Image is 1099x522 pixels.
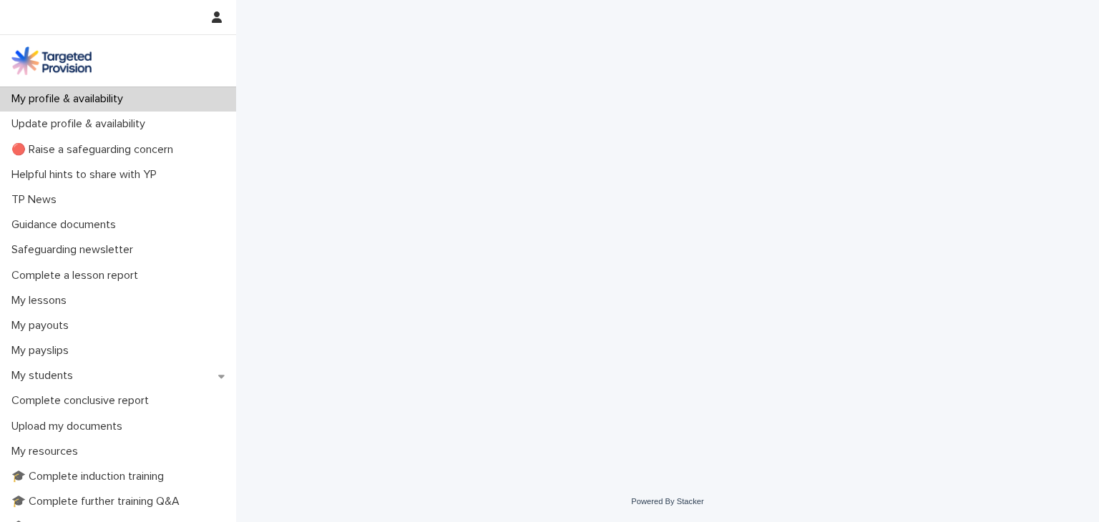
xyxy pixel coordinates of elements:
p: 🎓 Complete induction training [6,470,175,483]
p: My lessons [6,294,78,307]
p: My payouts [6,319,80,333]
p: Complete conclusive report [6,394,160,408]
a: Powered By Stacker [631,497,703,506]
p: Complete a lesson report [6,269,150,282]
p: Update profile & availability [6,117,157,131]
p: My payslips [6,344,80,358]
img: M5nRWzHhSzIhMunXDL62 [11,46,92,75]
p: Guidance documents [6,218,127,232]
p: 🔴 Raise a safeguarding concern [6,143,185,157]
p: Helpful hints to share with YP [6,168,168,182]
p: Safeguarding newsletter [6,243,145,257]
p: Upload my documents [6,420,134,433]
p: 🎓 Complete further training Q&A [6,495,191,508]
p: My resources [6,445,89,458]
p: My profile & availability [6,92,135,106]
p: My students [6,369,84,383]
p: TP News [6,193,68,207]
